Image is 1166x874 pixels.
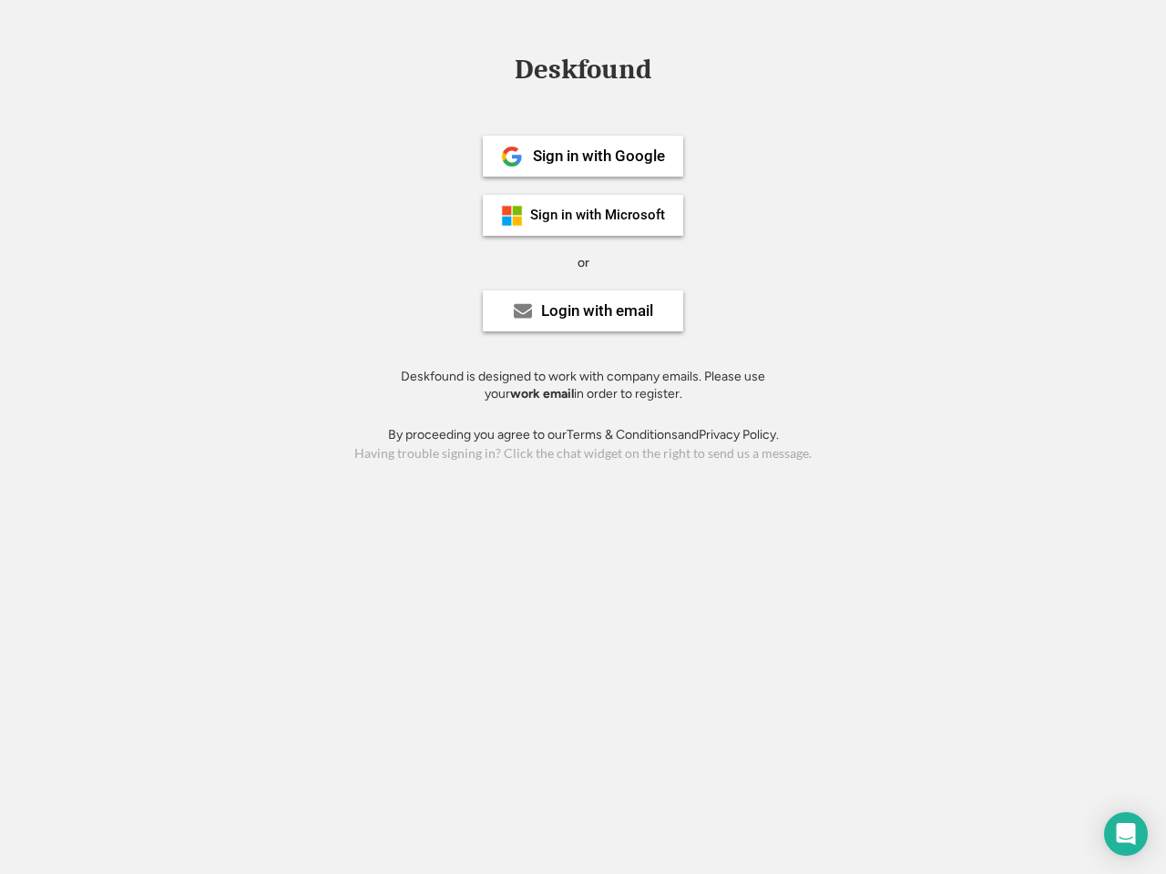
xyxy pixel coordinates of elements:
div: By proceeding you agree to our and [388,426,779,444]
strong: work email [510,386,574,401]
img: ms-symbollockup_mssymbol_19.png [501,205,523,227]
div: Deskfound is designed to work with company emails. Please use your in order to register. [378,368,788,403]
div: Deskfound [506,56,660,84]
div: Sign in with Microsoft [530,208,665,222]
a: Privacy Policy. [699,427,779,442]
div: Open Intercom Messenger [1104,812,1148,856]
a: Terms & Conditions [567,427,678,442]
div: Sign in with Google [533,148,665,164]
img: 1024px-Google__G__Logo.svg.png [501,146,523,168]
div: Login with email [541,303,653,319]
div: or [578,254,589,272]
